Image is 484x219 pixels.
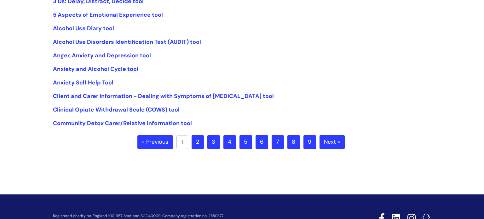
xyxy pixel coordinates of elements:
a: 1 [176,135,188,149]
a: 5 Aspects of Emotional Experience tool [53,11,163,19]
a: 6 [256,135,268,149]
a: 2 [192,135,204,149]
a: Clinical Opiate Withdrawal Scale (COWS) tool [53,106,180,113]
a: Anxiety Self Help Tool [53,79,113,86]
a: Client and Carer Information - Dealing with Symptoms of [MEDICAL_DATA] tool [53,92,274,100]
a: 9 [303,135,316,149]
a: Alcohol Use Disorders Identification Test (AUDIT) tool [53,38,201,46]
a: 7 [272,135,284,149]
a: Alcohol Use Diary tool [53,25,114,32]
a: Anxiety and Alcohol Cycle tool [53,65,138,73]
a: 5 [239,135,252,149]
a: Community Detox Carer/Relative Information tool [53,119,192,127]
a: Next » [320,135,345,149]
a: 8 [287,135,300,149]
a: 4 [223,135,236,149]
a: « Previous [137,135,173,149]
a: 3 [207,135,220,149]
p: Registered charity no. England 1001957, Scotland SCO40009. Company registration no. 2580377 [53,214,334,218]
a: Anger, Anxiety and Depression tool [53,52,151,59]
